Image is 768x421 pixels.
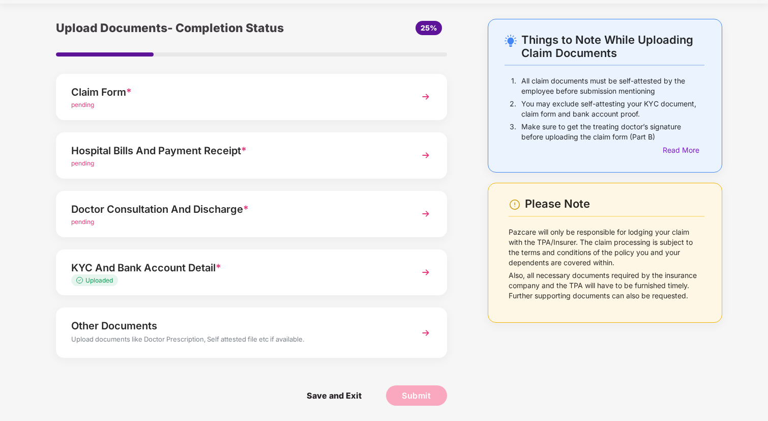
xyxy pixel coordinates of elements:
img: svg+xml;base64,PHN2ZyBpZD0iV2FybmluZ18tXzI0eDI0IiBkYXRhLW5hbWU9Ildhcm5pbmcgLSAyNHgyNCIgeG1sbnM9Im... [509,199,521,211]
div: Doctor Consultation And Discharge [71,201,402,217]
div: Things to Note While Uploading Claim Documents [521,33,704,60]
div: KYC And Bank Account Detail [71,260,402,276]
span: 25% [421,23,437,32]
p: Make sure to get the treating doctor’s signature before uploading the claim form (Part B) [521,122,704,142]
p: 1. [511,76,516,96]
p: 3. [510,122,516,142]
span: Save and Exit [297,385,372,406]
img: svg+xml;base64,PHN2ZyBpZD0iTmV4dCIgeG1sbnM9Imh0dHA6Ly93d3cudzMub3JnLzIwMDAvc3ZnIiB3aWR0aD0iMzYiIG... [417,324,435,342]
div: Upload documents like Doctor Prescription, Self attested file etc if available. [71,334,402,347]
div: Hospital Bills And Payment Receipt [71,143,402,159]
p: You may exclude self-attesting your KYC document, claim form and bank account proof. [521,99,704,119]
button: Submit [386,385,447,406]
span: pending [71,218,94,226]
p: 2. [510,99,516,119]
img: svg+xml;base64,PHN2ZyB4bWxucz0iaHR0cDovL3d3dy53My5vcmcvMjAwMC9zdmciIHdpZHRoPSIyNC4wOTMiIGhlaWdodD... [505,35,517,47]
div: Upload Documents- Completion Status [56,19,316,37]
span: pending [71,101,94,108]
img: svg+xml;base64,PHN2ZyBpZD0iTmV4dCIgeG1sbnM9Imh0dHA6Ly93d3cudzMub3JnLzIwMDAvc3ZnIiB3aWR0aD0iMzYiIG... [417,205,435,223]
img: svg+xml;base64,PHN2ZyBpZD0iTmV4dCIgeG1sbnM9Imh0dHA6Ly93d3cudzMub3JnLzIwMDAvc3ZnIiB3aWR0aD0iMzYiIG... [417,146,435,164]
p: Also, all necessary documents required by the insurance company and the TPA will have to be furni... [509,270,704,301]
div: Other Documents [71,318,402,334]
img: svg+xml;base64,PHN2ZyB4bWxucz0iaHR0cDovL3d3dy53My5vcmcvMjAwMC9zdmciIHdpZHRoPSIxMy4zMzMiIGhlaWdodD... [76,277,85,284]
div: Please Note [525,197,704,211]
div: Claim Form [71,84,402,100]
p: Pazcare will only be responsible for lodging your claim with the TPA/Insurer. The claim processin... [509,227,704,268]
div: Read More [663,145,704,156]
img: svg+xml;base64,PHN2ZyBpZD0iTmV4dCIgeG1sbnM9Imh0dHA6Ly93d3cudzMub3JnLzIwMDAvc3ZnIiB3aWR0aD0iMzYiIG... [417,88,435,106]
span: pending [71,159,94,167]
p: All claim documents must be self-attested by the employee before submission mentioning [521,76,704,96]
span: Uploaded [85,276,113,284]
img: svg+xml;base64,PHN2ZyBpZD0iTmV4dCIgeG1sbnM9Imh0dHA6Ly93d3cudzMub3JnLzIwMDAvc3ZnIiB3aWR0aD0iMzYiIG... [417,263,435,282]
